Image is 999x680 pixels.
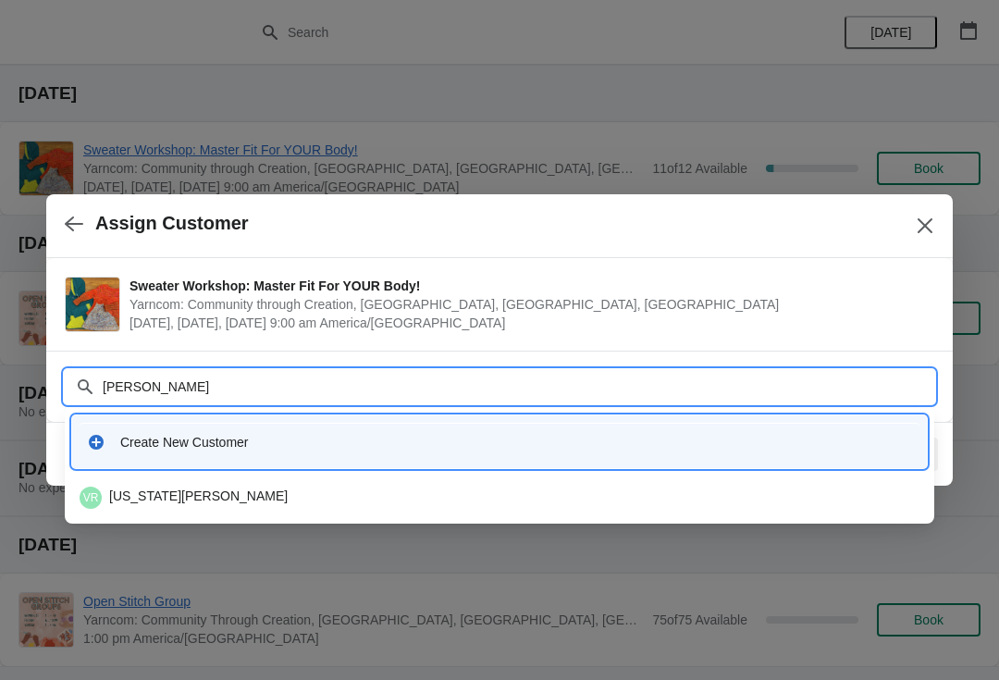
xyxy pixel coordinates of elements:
[65,479,934,516] li: Virginia Rooney
[95,213,249,234] h2: Assign Customer
[66,278,119,331] img: Sweater Workshop: Master Fit For YOUR Body! | Yarncom: Community through Creation, Olive Boulevar...
[80,487,102,509] span: Virginia Rooney
[129,314,925,332] span: [DATE], [DATE], [DATE] 9:00 am America/[GEOGRAPHIC_DATA]
[129,295,925,314] span: Yarncom: Community through Creation, [GEOGRAPHIC_DATA], [GEOGRAPHIC_DATA], [GEOGRAPHIC_DATA]
[83,491,99,504] text: VR
[129,277,925,295] span: Sweater Workshop: Master Fit For YOUR Body!
[120,433,912,451] div: Create New Customer
[908,209,942,242] button: Close
[80,487,919,509] div: [US_STATE][PERSON_NAME]
[102,370,934,403] input: Search customer name or email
